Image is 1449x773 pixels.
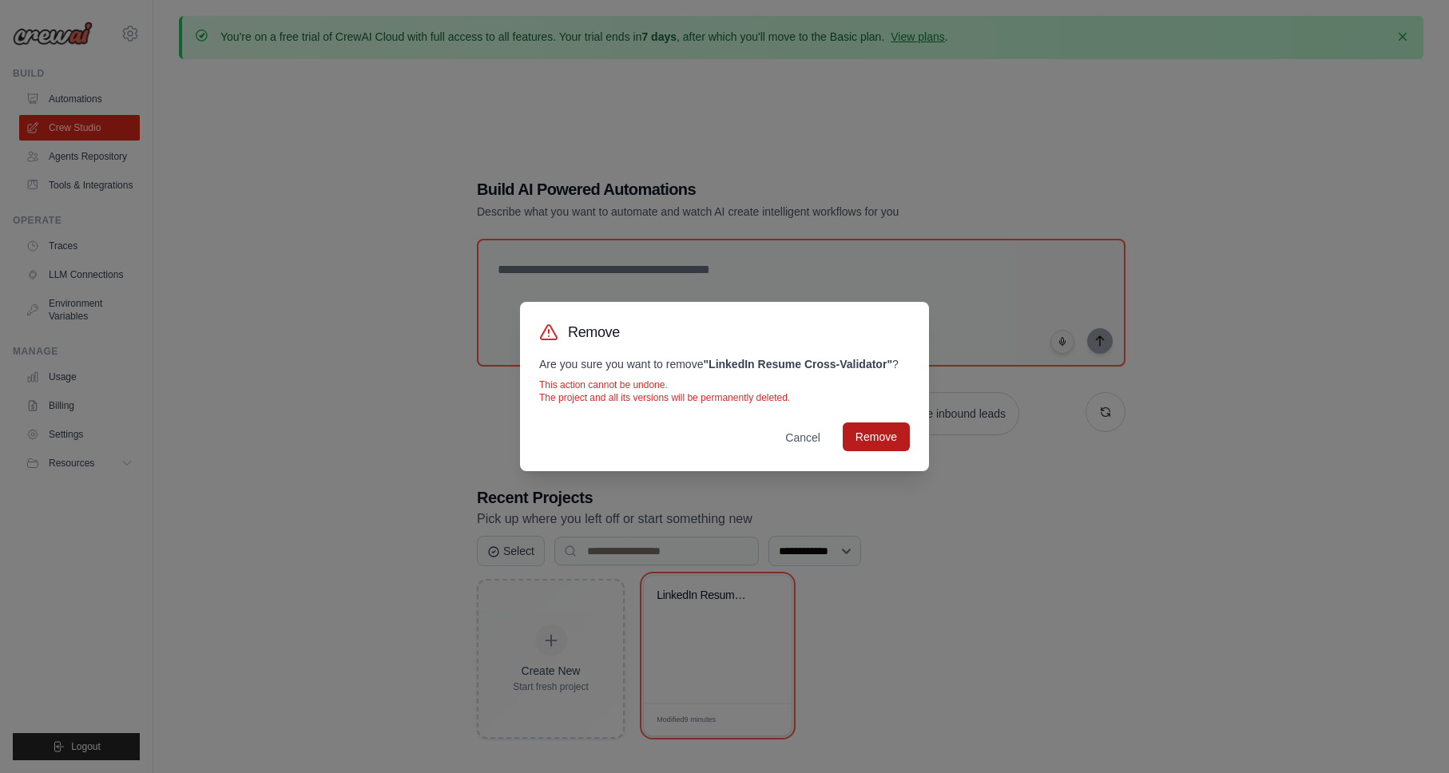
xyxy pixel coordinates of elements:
[772,423,833,452] button: Cancel
[539,391,910,404] p: The project and all its versions will be permanently deleted.
[539,379,910,391] p: This action cannot be undone.
[568,321,620,343] h3: Remove
[703,358,892,371] strong: " LinkedIn Resume Cross-Validator "
[843,422,910,451] button: Remove
[539,356,910,372] p: Are you sure you want to remove ?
